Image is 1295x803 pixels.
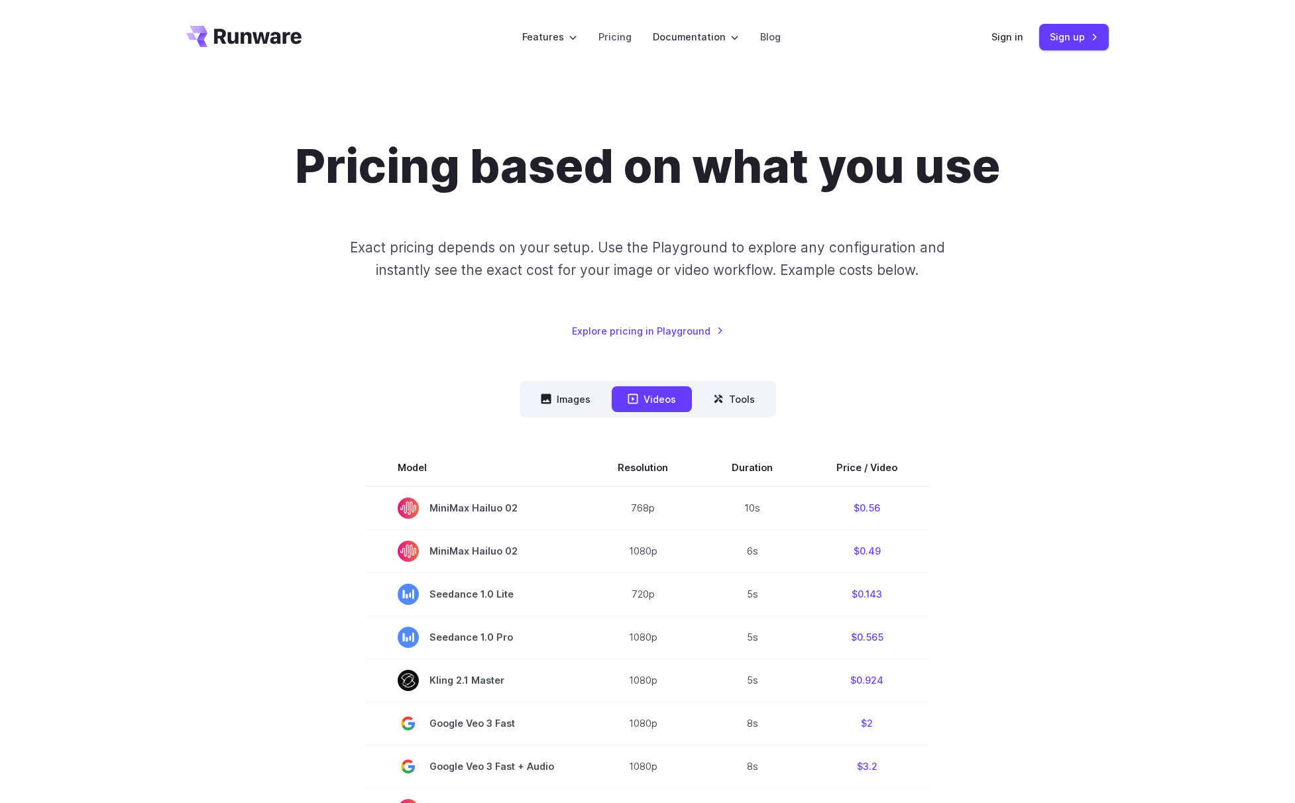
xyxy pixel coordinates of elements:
[398,584,554,605] span: Seedance 1.0 Lite
[586,529,700,572] td: 1080p
[700,572,805,616] td: 5s
[700,486,805,530] td: 10s
[700,702,805,745] td: 8s
[186,26,302,47] a: Go to /
[586,572,700,616] td: 720p
[991,29,1023,44] a: Sign in
[700,449,805,486] th: Duration
[697,386,771,412] button: Tools
[572,323,724,339] a: Explore pricing in Playground
[700,745,805,788] td: 8s
[398,541,554,562] span: MiniMax Hailuo 02
[586,659,700,702] td: 1080p
[700,616,805,659] td: 5s
[805,529,929,572] td: $0.49
[366,449,586,486] th: Model
[586,702,700,745] td: 1080p
[295,138,1000,194] h1: Pricing based on what you use
[586,486,700,530] td: 768p
[398,627,554,648] span: Seedance 1.0 Pro
[525,386,606,412] button: Images
[398,756,554,777] span: Google Veo 3 Fast + Audio
[522,29,577,44] label: Features
[805,616,929,659] td: $0.565
[760,29,781,44] a: Blog
[586,616,700,659] td: 1080p
[586,745,700,788] td: 1080p
[805,486,929,530] td: $0.56
[1039,24,1109,50] a: Sign up
[653,29,739,44] label: Documentation
[805,572,929,616] td: $0.143
[586,449,700,486] th: Resolution
[805,449,929,486] th: Price / Video
[398,498,554,519] span: MiniMax Hailuo 02
[805,702,929,745] td: $2
[700,529,805,572] td: 6s
[398,670,554,691] span: Kling 2.1 Master
[325,237,970,281] p: Exact pricing depends on your setup. Use the Playground to explore any configuration and instantl...
[700,659,805,702] td: 5s
[805,659,929,702] td: $0.924
[612,386,692,412] button: Videos
[805,745,929,788] td: $3.2
[398,713,554,734] span: Google Veo 3 Fast
[598,29,632,44] a: Pricing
